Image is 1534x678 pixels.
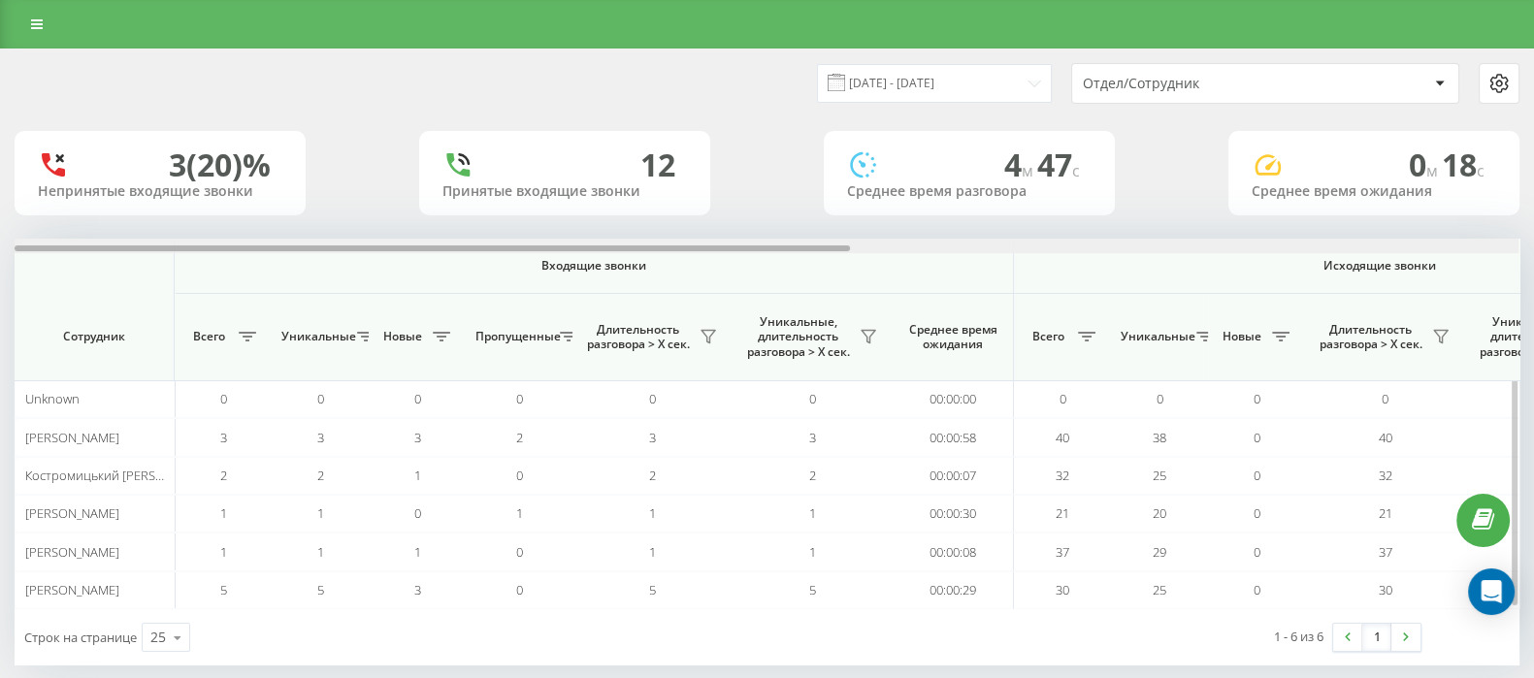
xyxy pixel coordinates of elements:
[1379,429,1392,446] span: 40
[1121,329,1191,344] span: Уникальные
[25,429,119,446] span: [PERSON_NAME]
[516,543,523,561] span: 0
[38,183,282,200] div: Непринятые входящие звонки
[516,429,523,446] span: 2
[25,543,119,561] span: [PERSON_NAME]
[220,390,227,407] span: 0
[220,543,227,561] span: 1
[414,581,421,598] span: 3
[893,533,1014,570] td: 00:00:08
[1037,144,1080,185] span: 47
[1083,76,1315,92] div: Отдел/Сотрудник
[1426,160,1442,181] span: м
[414,429,421,446] span: 3
[1056,581,1069,598] span: 30
[475,329,554,344] span: Пропущенные
[1072,160,1080,181] span: c
[893,418,1014,456] td: 00:00:58
[847,183,1092,200] div: Среднее время разговора
[1024,329,1072,344] span: Всего
[516,581,523,598] span: 0
[809,467,816,484] span: 2
[317,390,324,407] span: 0
[1379,467,1392,484] span: 32
[1218,329,1266,344] span: Новые
[640,146,675,183] div: 12
[516,390,523,407] span: 0
[893,495,1014,533] td: 00:00:30
[1468,568,1515,615] div: Open Intercom Messenger
[1022,160,1037,181] span: м
[1153,467,1166,484] span: 25
[809,390,816,407] span: 0
[25,504,119,522] span: [PERSON_NAME]
[25,467,216,484] span: Костромицький [PERSON_NAME]
[893,457,1014,495] td: 00:00:07
[317,504,324,522] span: 1
[414,390,421,407] span: 0
[442,183,687,200] div: Принятые входящие звонки
[907,322,998,352] span: Среднее время ожидания
[1056,504,1069,522] span: 21
[1409,144,1442,185] span: 0
[1379,581,1392,598] span: 30
[1254,390,1260,407] span: 0
[1056,467,1069,484] span: 32
[516,467,523,484] span: 0
[1157,390,1163,407] span: 0
[1056,543,1069,561] span: 37
[649,467,656,484] span: 2
[414,467,421,484] span: 1
[1362,624,1391,651] a: 1
[1442,144,1485,185] span: 18
[649,429,656,446] span: 3
[414,504,421,522] span: 0
[169,146,271,183] div: 3 (20)%
[31,329,157,344] span: Сотрудник
[649,504,656,522] span: 1
[1379,504,1392,522] span: 21
[220,581,227,598] span: 5
[184,329,233,344] span: Всего
[414,543,421,561] span: 1
[582,322,694,352] span: Длительность разговора > Х сек.
[1153,429,1166,446] span: 38
[1060,390,1066,407] span: 0
[1382,390,1388,407] span: 0
[220,467,227,484] span: 2
[649,543,656,561] span: 1
[150,628,166,647] div: 25
[1153,504,1166,522] span: 20
[1379,543,1392,561] span: 37
[1056,429,1069,446] span: 40
[893,380,1014,418] td: 00:00:00
[809,429,816,446] span: 3
[649,390,656,407] span: 0
[1254,581,1260,598] span: 0
[809,543,816,561] span: 1
[220,429,227,446] span: 3
[809,581,816,598] span: 5
[742,314,854,360] span: Уникальные, длительность разговора > Х сек.
[809,504,816,522] span: 1
[378,329,427,344] span: Новые
[317,467,324,484] span: 2
[25,390,80,407] span: Unknown
[1004,144,1037,185] span: 4
[317,581,324,598] span: 5
[281,329,351,344] span: Уникальные
[317,429,324,446] span: 3
[1153,581,1166,598] span: 25
[1254,429,1260,446] span: 0
[649,581,656,598] span: 5
[317,543,324,561] span: 1
[1477,160,1485,181] span: c
[220,504,227,522] span: 1
[24,629,137,646] span: Строк на странице
[516,504,523,522] span: 1
[25,581,119,598] span: [PERSON_NAME]
[1254,504,1260,522] span: 0
[225,258,963,274] span: Входящие звонки
[1274,627,1323,646] div: 1 - 6 из 6
[1254,467,1260,484] span: 0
